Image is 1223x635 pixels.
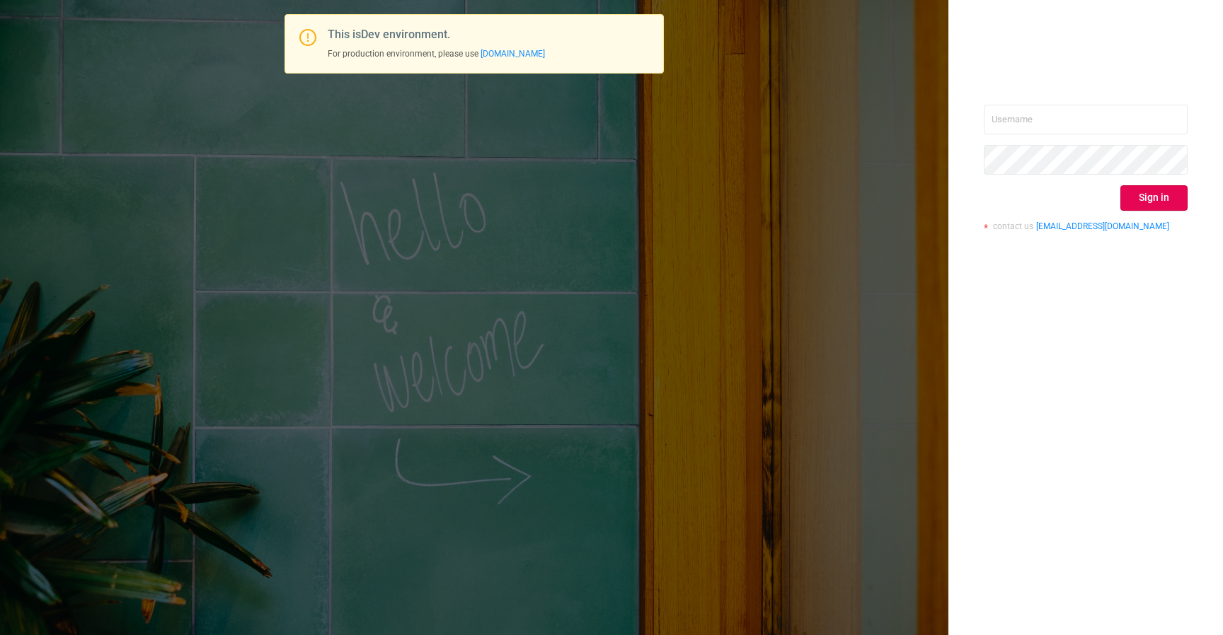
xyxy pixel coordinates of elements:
input: Username [984,105,1188,134]
a: [EMAIL_ADDRESS][DOMAIN_NAME] [1036,221,1169,231]
span: This is Dev environment. [328,28,450,41]
span: For production environment, please use [328,49,545,59]
i: icon: exclamation-circle [299,29,316,46]
button: Sign in [1120,185,1188,211]
span: contact us [993,221,1033,231]
a: [DOMAIN_NAME] [481,49,545,59]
